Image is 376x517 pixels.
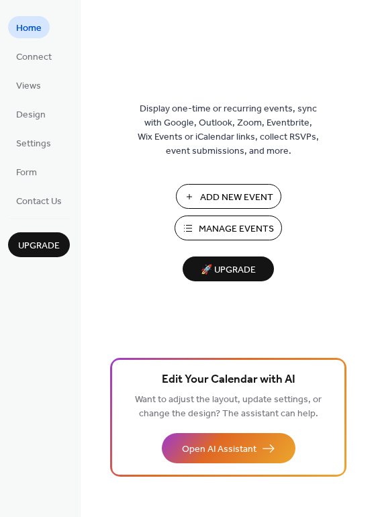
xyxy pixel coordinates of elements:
[16,108,46,122] span: Design
[199,222,274,236] span: Manage Events
[138,102,319,158] span: Display one-time or recurring events, sync with Google, Outlook, Zoom, Eventbrite, Wix Events or ...
[16,79,41,93] span: Views
[183,256,274,281] button: 🚀 Upgrade
[8,189,70,211] a: Contact Us
[162,371,295,389] span: Edit Your Calendar with AI
[8,103,54,125] a: Design
[16,166,37,180] span: Form
[8,160,45,183] a: Form
[16,50,52,64] span: Connect
[200,191,273,205] span: Add New Event
[18,239,60,253] span: Upgrade
[162,433,295,463] button: Open AI Assistant
[8,74,49,96] a: Views
[16,21,42,36] span: Home
[191,261,266,279] span: 🚀 Upgrade
[8,16,50,38] a: Home
[175,216,282,240] button: Manage Events
[8,232,70,257] button: Upgrade
[182,442,256,457] span: Open AI Assistant
[8,132,59,154] a: Settings
[176,184,281,209] button: Add New Event
[135,391,322,423] span: Want to adjust the layout, update settings, or change the design? The assistant can help.
[8,45,60,67] a: Connect
[16,137,51,151] span: Settings
[16,195,62,209] span: Contact Us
